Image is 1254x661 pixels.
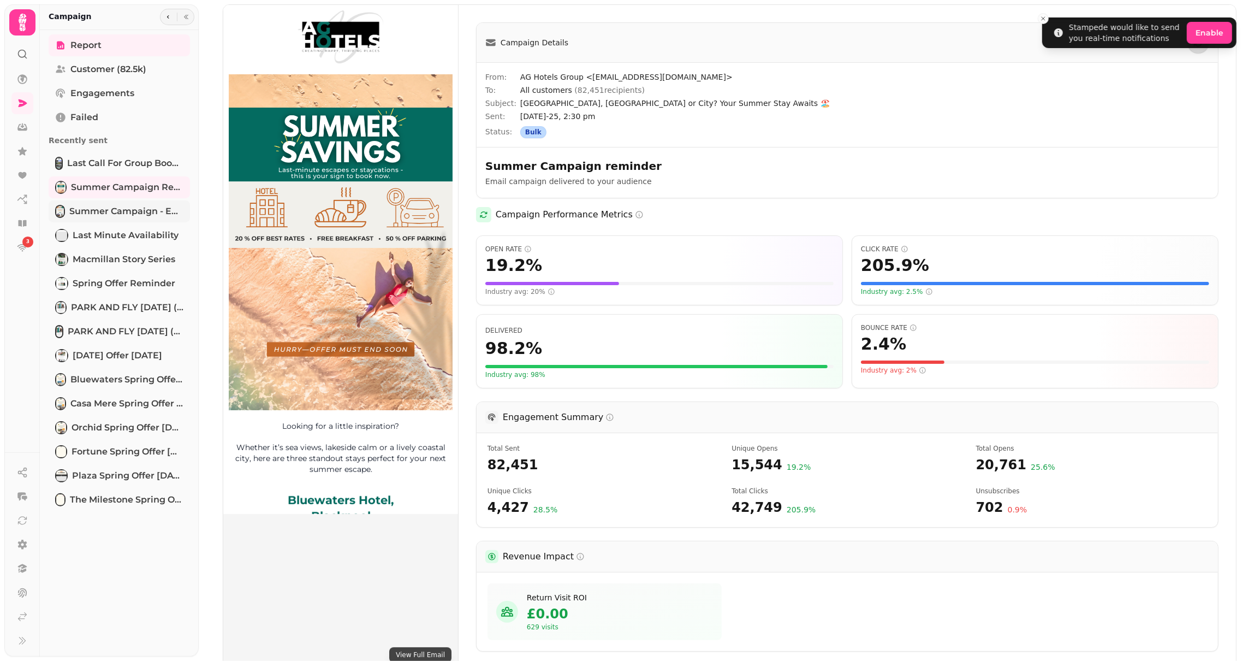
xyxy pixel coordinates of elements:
[56,398,65,409] img: Casa Mere Spring Offer March 2025
[488,487,718,495] span: Number of unique recipients who clicked a link in the email at least once
[496,208,644,221] h2: Campaign Performance Metrics
[1069,22,1182,44] div: Stampede would like to send you real-time notifications
[26,238,29,246] span: 3
[70,39,102,52] span: Report
[488,444,718,453] span: Total number of emails attempted to be sent in this campaign
[71,301,183,314] span: PARK AND FLY [DATE] (CASA)
[485,72,520,82] span: From:
[520,111,1209,122] span: [DATE]-25, 2:30 pm
[49,176,190,198] a: Summer Campaign reminderSummer Campaign reminder
[527,623,539,632] span: 629
[49,273,190,294] a: spring offer reminderspring offer reminder
[1187,22,1232,44] button: Enable
[485,327,522,334] span: Percentage of emails that were successfully delivered to recipients' inboxes. Higher is better.
[223,5,458,514] img: Campaign preview
[56,302,66,313] img: PARK AND FLY APRIL 25 (CASA)
[72,469,183,482] span: Plaza Spring Offer [DATE]
[56,230,67,241] img: Last minute availability
[976,499,1003,516] span: 702
[73,253,175,266] span: Macmillan Story Series
[49,321,190,343] a: PARK AND FLY APRIL 25 (PINEWOOD)PARK AND FLY [DATE] ([GEOGRAPHIC_DATA])
[485,85,520,96] span: To:
[488,456,718,474] span: 82,451
[732,456,782,474] span: 15,544
[520,126,546,138] div: Bulk
[56,158,62,169] img: Last Call for Group Bookings – August & September
[70,397,183,410] span: Casa Mere Spring Offer [DATE]
[861,323,1209,332] span: Bounce Rate
[49,345,190,367] a: Easter Offer April 2025[DATE] Offer [DATE]
[49,465,190,487] a: Plaza Spring Offer March 2025Plaza Spring Offer [DATE]
[787,504,816,516] span: 205.9 %
[49,225,190,246] a: Last minute availabilityLast minute availability
[71,181,183,194] span: Summer Campaign reminder
[49,417,190,439] a: Orchid Spring Offer March 2025Orchid Spring Offer [DATE]
[49,107,190,128] a: Failed
[485,176,765,187] p: Email campaign delivered to your audience
[485,98,520,109] span: Subject:
[56,446,66,457] img: Fortune Spring Offer March 2025
[485,158,695,174] h2: Summer Campaign reminder
[56,326,62,337] img: PARK AND FLY APRIL 25 (PINEWOOD)
[501,37,568,48] span: Campaign Details
[485,126,520,138] span: Status:
[67,157,183,170] span: Last Call for Group Bookings – August & September
[56,278,67,289] img: spring offer reminder
[503,550,585,563] h3: Revenue Impact
[70,373,183,386] span: Bluewaters Spring Offer [DATE]
[520,86,645,95] span: All customers
[68,325,183,338] span: PARK AND FLY [DATE] ([GEOGRAPHIC_DATA])
[861,287,933,296] span: Industry avg: 2.5%
[69,205,183,218] span: Summer Campaign - Emailer [final]
[49,34,190,56] a: Report
[56,470,67,481] img: Plaza Spring Offer March 2025
[533,504,557,516] span: 28.5 %
[787,462,811,474] span: 19.2 %
[861,256,929,275] span: 205.9 %
[49,489,190,511] a: The Milestone Spring Offer March 2025The Milestone Spring Offer [DATE]
[732,444,962,453] span: Number of unique recipients who opened the email at least once
[861,282,1209,285] div: Visual representation of your click rate (205.9%) compared to a scale of 20%. The fuller the bar,...
[1038,13,1049,24] button: Close toast
[49,58,190,80] a: Customer (82.5k)
[56,206,64,217] img: Summer Campaign - Emailer [final]
[11,237,33,258] a: 3
[73,349,162,362] span: [DATE] Offer [DATE]
[485,245,834,253] span: Open Rate
[40,30,199,657] nav: Tabs
[73,229,179,242] span: Last minute availability
[56,254,67,265] img: Macmillan Story Series
[49,369,190,391] a: Bluewaters Spring Offer March 2025Bluewaters Spring Offer [DATE]
[485,339,542,358] span: 98.2 %
[732,487,962,495] span: Total number of link clicks (includes multiple clicks by the same recipient)
[485,111,520,122] span: Sent:
[520,72,1209,82] span: AG Hotels Group <[EMAIL_ADDRESS][DOMAIN_NAME]>
[49,441,190,463] a: Fortune Spring Offer March 2025Fortune Spring Offer [DATE]
[976,444,1207,453] span: Total number of times emails were opened (includes multiple opens by the same recipient)
[861,245,1209,253] span: Click Rate
[49,249,190,270] a: Macmillan Story SeriesMacmillan Story Series
[485,287,555,296] span: Industry avg: 20%
[49,152,190,174] a: Last Call for Group Bookings – August & SeptemberLast Call for Group Bookings – August & September
[49,393,190,415] a: Casa Mere Spring Offer March 2025Casa Mere Spring Offer [DATE]
[49,11,92,22] h2: Campaign
[56,374,65,385] img: Bluewaters Spring Offer March 2025
[485,365,834,368] div: Visual representation of your delivery rate (98.2%). The fuller the bar, the better.
[574,86,645,95] span: ( 82,451 recipients)
[976,487,1207,495] span: Number of recipients who chose to unsubscribe after receiving this campaign. LOWER is better - th...
[49,82,190,104] a: Engagements
[520,98,1209,109] span: [GEOGRAPHIC_DATA], [GEOGRAPHIC_DATA] or City? Your Summer Stay Awaits 🏖️
[485,370,545,379] span: Your delivery rate meets or exceeds the industry standard of 98%. Great list quality!
[70,111,98,124] span: Failed
[49,200,190,222] a: Summer Campaign - Emailer [final]Summer Campaign - Emailer [final]
[1031,462,1055,474] span: 25.6 %
[861,334,906,354] span: 2.4 %
[72,445,183,458] span: Fortune Spring Offer [DATE]
[527,605,568,623] span: £0.00
[861,361,1209,364] div: Visual representation of your bounce rate (2.4%). For bounce rate, LOWER is better. The bar is re...
[70,63,146,76] span: Customer (82.5k)
[503,411,614,424] h3: Engagement Summary
[56,350,67,361] img: Easter Offer April 2025
[527,592,587,603] h4: Estimated revenue from recipients who visited your venue after receiving this campaign
[1008,504,1027,516] span: 0.9 %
